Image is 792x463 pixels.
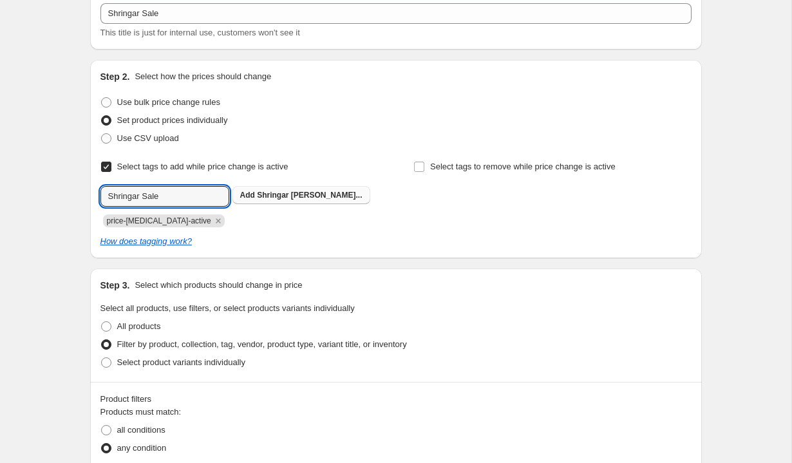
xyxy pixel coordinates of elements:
input: Select tags to add [100,186,229,207]
span: Shringar [PERSON_NAME]... [257,191,362,200]
b: Add [240,191,255,200]
span: Products must match: [100,407,182,417]
span: any condition [117,443,167,453]
span: Filter by product, collection, tag, vendor, product type, variant title, or inventory [117,339,407,349]
button: Add Shringar [PERSON_NAME]... [232,186,370,204]
span: price-change-job-active [107,216,211,225]
span: This title is just for internal use, customers won't see it [100,28,300,37]
span: Set product prices individually [117,115,228,125]
span: Use CSV upload [117,133,179,143]
div: Product filters [100,393,692,406]
p: Select which products should change in price [135,279,302,292]
span: all conditions [117,425,165,435]
h2: Step 2. [100,70,130,83]
button: Remove price-change-job-active [212,215,224,227]
input: 30% off holiday sale [100,3,692,24]
p: Select how the prices should change [135,70,271,83]
span: Select all products, use filters, or select products variants individually [100,303,355,313]
h2: Step 3. [100,279,130,292]
a: How does tagging work? [100,236,192,246]
span: Use bulk price change rules [117,97,220,107]
span: Select tags to remove while price change is active [430,162,616,171]
span: Select product variants individually [117,357,245,367]
span: All products [117,321,161,331]
span: Select tags to add while price change is active [117,162,288,171]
